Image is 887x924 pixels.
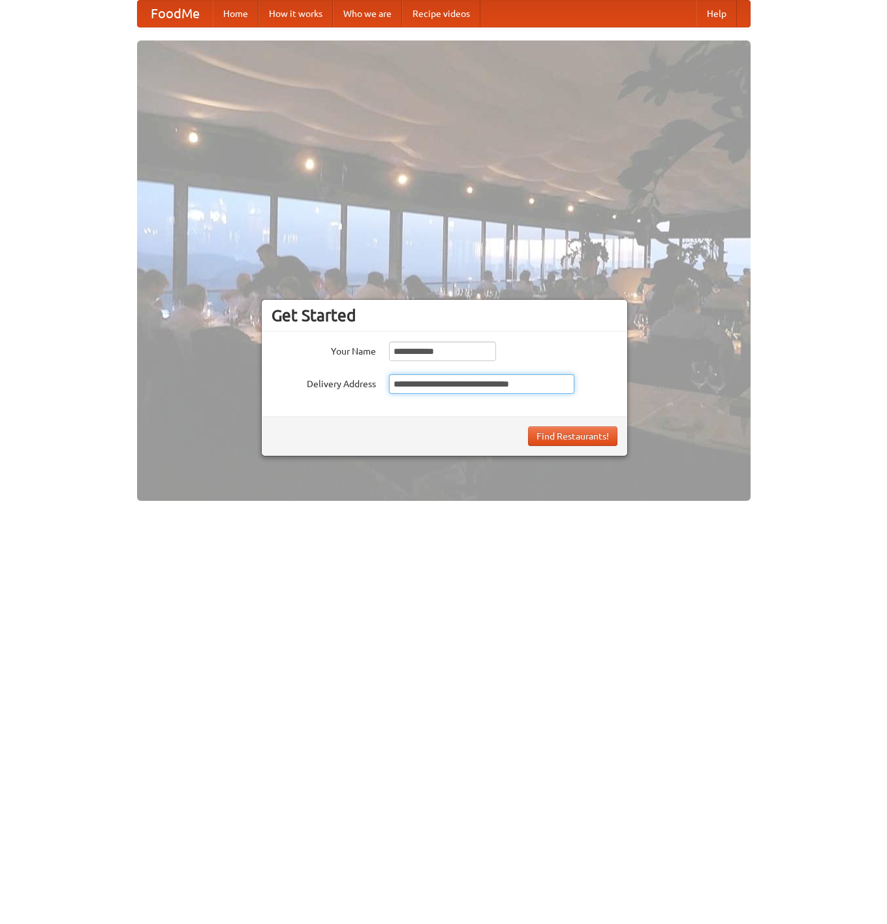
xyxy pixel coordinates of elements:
a: How it works [258,1,333,27]
a: Home [213,1,258,27]
a: Who we are [333,1,402,27]
h3: Get Started [272,306,617,325]
label: Delivery Address [272,374,376,390]
a: Help [696,1,737,27]
button: Find Restaurants! [528,426,617,446]
a: FoodMe [138,1,213,27]
a: Recipe videos [402,1,480,27]
label: Your Name [272,342,376,358]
